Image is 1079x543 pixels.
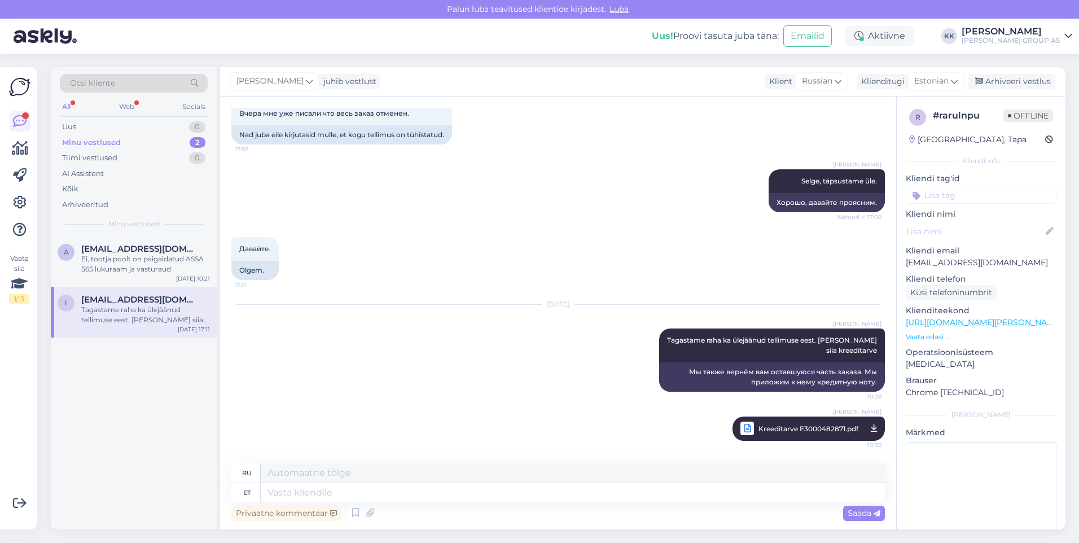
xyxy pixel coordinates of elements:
div: 0 [189,121,205,133]
div: et [243,483,251,502]
span: Давайте. [239,244,271,253]
p: [EMAIL_ADDRESS][DOMAIN_NAME] [906,257,1056,269]
button: Emailid [783,25,832,47]
div: Web [117,99,137,114]
div: Klienditugi [857,76,905,87]
div: Arhiveeritud [62,199,108,211]
div: [DATE] [231,299,885,309]
div: Klient [765,76,792,87]
p: Klienditeekond [906,305,1056,317]
a: [URL][DOMAIN_NAME][PERSON_NAME] [906,317,1062,327]
span: 10:38 [839,392,881,401]
span: [PERSON_NAME] [833,160,881,169]
div: 2 [190,137,205,148]
div: [PERSON_NAME] [962,27,1060,36]
div: Tiimi vestlused [62,152,117,164]
div: Minu vestlused [62,137,121,148]
p: Kliendi nimi [906,208,1056,220]
span: [PERSON_NAME] [833,408,881,416]
p: Kliendi telefon [906,273,1056,285]
div: Tagastame raha ka ülejäänud tellimuse eest. [PERSON_NAME] siia kreeditarve [81,305,210,325]
span: a [64,248,69,256]
span: Kreeditarve E3000482871.pdf [758,422,858,436]
div: Olgem. [231,261,279,280]
p: Vaata edasi ... [906,332,1056,342]
span: 17:11 [235,281,277,289]
div: Kõik [62,183,78,195]
span: arvolmer@gmail.com [81,244,199,254]
span: Вчера мне уже писали что весь заказ отменен. [239,109,409,117]
div: [DATE] 17:11 [178,325,210,334]
span: Offline [1003,110,1053,122]
span: Russian [802,75,832,87]
span: Nähtud ✓ 17:08 [837,213,881,221]
div: Proovi tasuta juba täna: [652,29,779,43]
div: AI Assistent [62,168,104,179]
div: Мы также вернём вам оставшуюся часть заказа. Мы приложим к нему кредитную ноту. [659,362,885,392]
div: Uus [62,121,76,133]
p: Chrome [TECHNICAL_ID] [906,387,1056,399]
span: 17:03 [235,145,277,154]
span: [PERSON_NAME] [833,319,881,328]
span: 10:38 [839,438,881,452]
p: Kliendi tag'id [906,173,1056,185]
span: Saada [848,508,880,518]
div: [GEOGRAPHIC_DATA], Tapa [909,134,1027,146]
a: [PERSON_NAME][PERSON_NAME] GROUP AS [962,27,1072,45]
div: Privaatne kommentaar [231,506,341,521]
div: Nad juba eile kirjutasid mulle, et kogu tellimus on tühistatud. [231,125,452,144]
div: All [60,99,73,114]
p: Märkmed [906,427,1056,439]
div: 1 / 3 [9,294,29,304]
span: i [65,299,67,307]
input: Lisa tag [906,187,1056,204]
span: Estonian [914,75,949,87]
div: Kliendi info [906,156,1056,166]
p: Kliendi email [906,245,1056,257]
div: Arhiveeri vestlus [968,74,1055,89]
span: Minu vestlused [108,219,159,229]
span: Selge, täpsustame üle. [801,177,877,185]
div: Vaata siia [9,253,29,304]
input: Lisa nimi [906,225,1043,238]
p: [MEDICAL_DATA] [906,358,1056,370]
div: ru [242,463,252,483]
b: Uus! [652,30,673,41]
p: Operatsioonisüsteem [906,347,1056,358]
div: juhib vestlust [319,76,376,87]
div: # rarulnpu [933,109,1003,122]
div: Küsi telefoninumbrit [906,285,997,300]
div: Aktiivne [845,26,914,46]
span: r [915,113,920,121]
div: Ei, tootja poolt on paigaldatud ASSA 565 lukuraam ja vasturaud [81,254,210,274]
span: Luba [606,4,632,14]
div: 0 [189,152,205,164]
p: Brauser [906,375,1056,387]
div: [PERSON_NAME] [906,410,1056,420]
span: [PERSON_NAME] [236,75,304,87]
span: Tagastame raha ka ülejäänud tellimuse eest. [PERSON_NAME] siia kreeditarve [667,336,879,354]
img: Askly Logo [9,76,30,98]
div: [DATE] 10:21 [176,274,210,283]
span: Otsi kliente [70,77,115,89]
div: [PERSON_NAME] GROUP AS [962,36,1060,45]
div: Хорошо, давайте проясним. [769,193,885,212]
span: idaabi2013@gmail.com [81,295,199,305]
div: Socials [180,99,208,114]
a: [PERSON_NAME]Kreeditarve E3000482871.pdf10:38 [733,417,885,441]
div: KK [941,28,957,44]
